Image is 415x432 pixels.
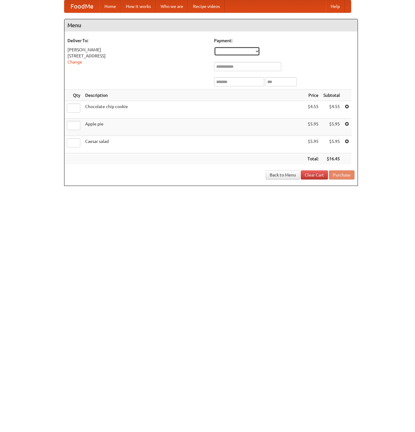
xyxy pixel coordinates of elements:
a: Clear Cart [301,170,328,180]
td: Apple pie [83,118,305,136]
td: $5.95 [305,118,321,136]
th: $16.45 [321,153,342,165]
td: Chocolate chip cookie [83,101,305,118]
td: $4.55 [321,101,342,118]
th: Description [83,90,305,101]
div: [PERSON_NAME] [67,47,208,53]
a: FoodMe [64,0,100,13]
th: Total: [305,153,321,165]
td: $5.95 [305,136,321,153]
th: Subtotal [321,90,342,101]
a: Back to Menu [266,170,300,180]
h4: Menu [64,19,358,31]
h5: Payment: [214,38,355,44]
td: Caesar salad [83,136,305,153]
a: Help [326,0,345,13]
td: $5.95 [321,136,342,153]
h5: Deliver To: [67,38,208,44]
button: Purchase [329,170,355,180]
a: Home [100,0,121,13]
th: Qty [64,90,83,101]
a: Who we are [156,0,188,13]
td: $5.95 [321,118,342,136]
a: How it works [121,0,156,13]
a: Change [67,60,82,64]
a: Recipe videos [188,0,225,13]
div: [STREET_ADDRESS] [67,53,208,59]
th: Price [305,90,321,101]
td: $4.55 [305,101,321,118]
